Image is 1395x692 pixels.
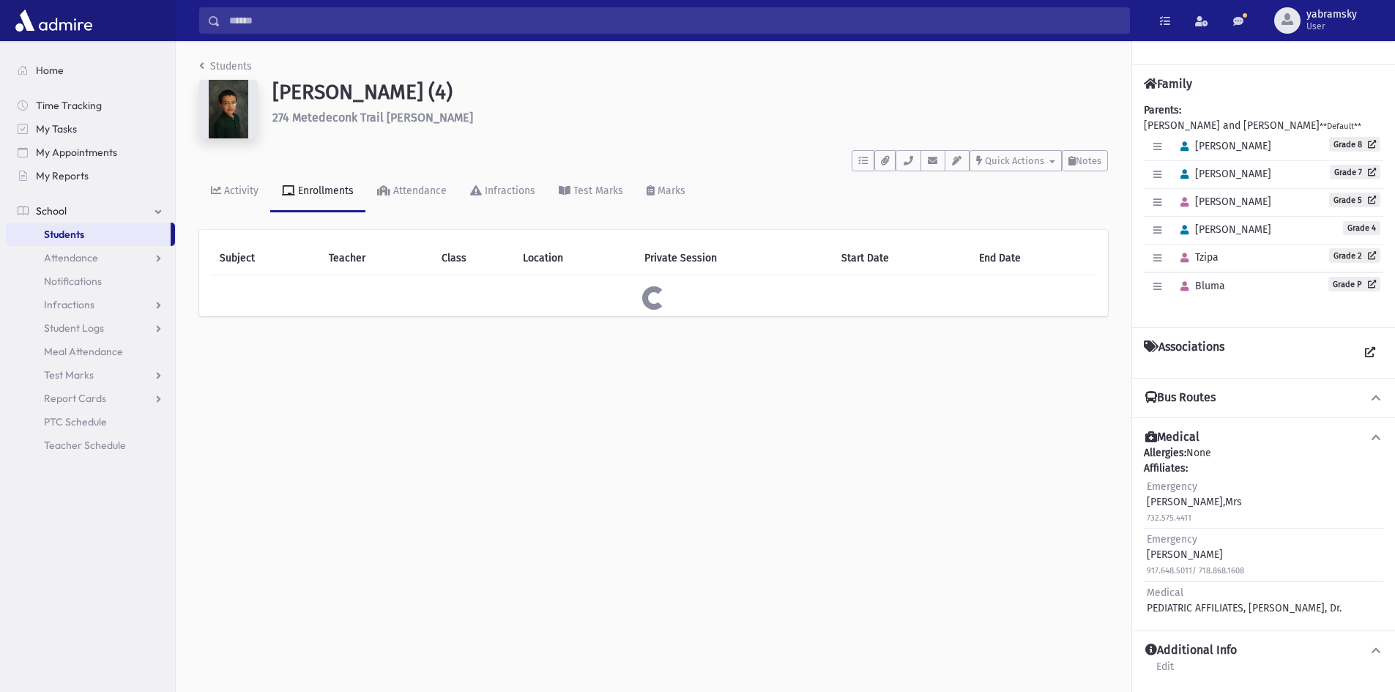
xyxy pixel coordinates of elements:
[547,171,635,212] a: Test Marks
[1328,277,1380,291] a: Grade P
[636,242,833,275] th: Private Session
[199,60,252,72] a: Students
[6,94,175,117] a: Time Tracking
[36,99,102,112] span: Time Tracking
[36,64,64,77] span: Home
[1357,340,1383,366] a: View all Associations
[6,340,175,363] a: Meal Attendance
[6,269,175,293] a: Notifications
[1306,9,1357,21] span: yabramsky
[1144,340,1224,366] h4: Associations
[6,434,175,457] a: Teacher Schedule
[1329,137,1380,152] a: Grade 8
[1329,248,1380,263] a: Grade 2
[199,171,270,212] a: Activity
[433,242,514,275] th: Class
[221,185,258,197] div: Activity
[44,251,98,264] span: Attendance
[1144,447,1186,459] b: Allergies:
[1144,643,1383,658] button: Additional Info
[1329,193,1380,207] a: Grade 5
[1174,140,1271,152] span: [PERSON_NAME]
[6,246,175,269] a: Attendance
[1330,165,1380,179] a: Grade 7
[1174,168,1271,180] span: [PERSON_NAME]
[1306,21,1357,32] span: User
[1147,585,1342,616] div: PEDIATRIC AFFILIATES, [PERSON_NAME], Dr.
[1145,643,1237,658] h4: Additional Info
[1343,221,1380,235] span: Grade 4
[833,242,970,275] th: Start Date
[272,111,1108,124] h6: 274 Metedeconk Trail [PERSON_NAME]
[1174,280,1225,292] span: Bluma
[44,415,107,428] span: PTC Schedule
[635,171,697,212] a: Marks
[6,141,175,164] a: My Appointments
[1147,532,1244,578] div: [PERSON_NAME]
[365,171,458,212] a: Attendance
[199,59,252,80] nav: breadcrumb
[6,293,175,316] a: Infractions
[1144,104,1181,116] b: Parents:
[6,410,175,434] a: PTC Schedule
[1147,566,1244,576] small: 917.648.5011/ 718.868.1608
[1147,587,1183,599] span: Medical
[44,345,123,358] span: Meal Attendance
[12,6,96,35] img: AdmirePro
[1156,658,1175,685] a: Edit
[514,242,636,275] th: Location
[6,164,175,187] a: My Reports
[6,199,175,223] a: School
[6,59,175,82] a: Home
[655,185,685,197] div: Marks
[44,228,84,241] span: Students
[1062,150,1108,171] button: Notes
[482,185,535,197] div: Infractions
[1147,513,1191,523] small: 732.575.4411
[1147,479,1242,525] div: [PERSON_NAME],Mrs
[458,171,547,212] a: Infractions
[1144,103,1383,316] div: [PERSON_NAME] and [PERSON_NAME]
[1076,155,1101,166] span: Notes
[6,223,171,246] a: Students
[1144,445,1383,619] div: None
[36,146,117,159] span: My Appointments
[1174,223,1271,236] span: [PERSON_NAME]
[985,155,1044,166] span: Quick Actions
[1144,462,1188,475] b: Affiliates:
[36,169,89,182] span: My Reports
[1174,251,1219,264] span: Tzipa
[970,150,1062,171] button: Quick Actions
[1144,430,1383,445] button: Medical
[36,122,77,135] span: My Tasks
[44,321,104,335] span: Student Logs
[570,185,623,197] div: Test Marks
[44,439,126,452] span: Teacher Schedule
[6,387,175,410] a: Report Cards
[211,242,320,275] th: Subject
[220,7,1129,34] input: Search
[272,80,1108,105] h1: [PERSON_NAME] (4)
[1144,390,1383,406] button: Bus Routes
[270,171,365,212] a: Enrollments
[6,316,175,340] a: Student Logs
[6,363,175,387] a: Test Marks
[44,368,94,382] span: Test Marks
[44,392,106,405] span: Report Cards
[320,242,433,275] th: Teacher
[44,275,102,288] span: Notifications
[295,185,354,197] div: Enrollments
[390,185,447,197] div: Attendance
[1174,196,1271,208] span: [PERSON_NAME]
[1147,480,1197,493] span: Emergency
[44,298,94,311] span: Infractions
[970,242,1096,275] th: End Date
[36,204,67,217] span: School
[1145,430,1199,445] h4: Medical
[1145,390,1216,406] h4: Bus Routes
[6,117,175,141] a: My Tasks
[1144,77,1192,91] h4: Family
[1147,533,1197,546] span: Emergency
